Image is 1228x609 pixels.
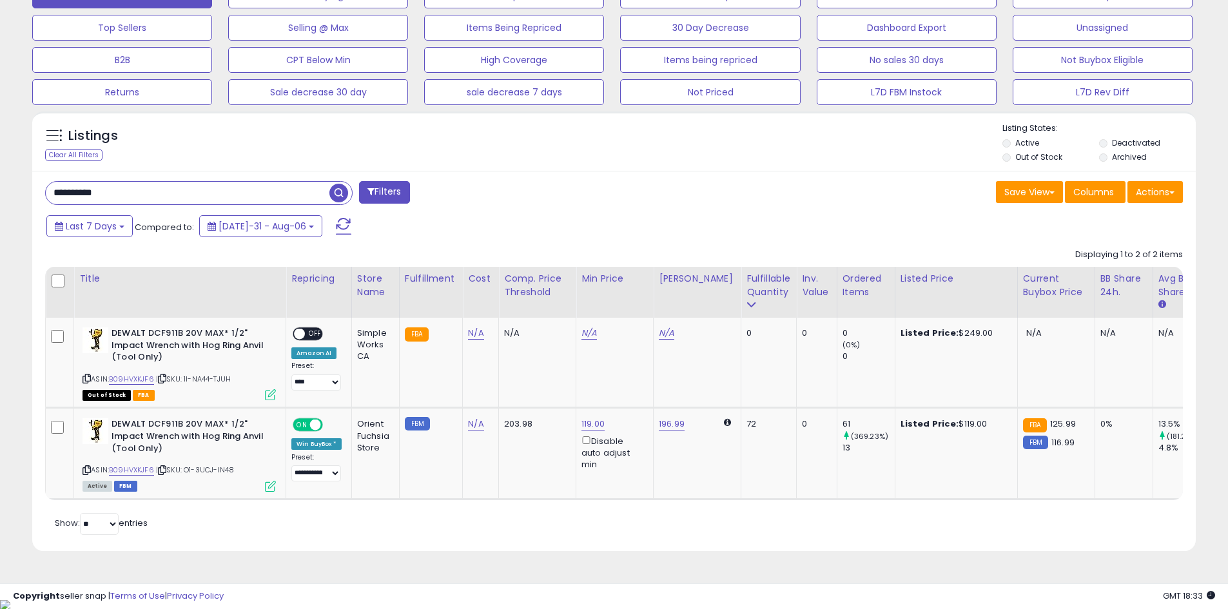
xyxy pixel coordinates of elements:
button: Top Sellers [32,15,212,41]
label: Archived [1112,151,1147,162]
small: FBM [405,417,430,430]
div: ASIN: [83,418,276,490]
button: Items Being Repriced [424,15,604,41]
div: Repricing [291,272,346,285]
div: 13 [843,442,895,454]
strong: Copyright [13,590,60,602]
div: Title [79,272,280,285]
div: 0 [746,327,786,339]
button: L7D Rev Diff [1013,79,1193,105]
small: (369.23%) [851,431,888,441]
button: Actions [1127,181,1183,203]
div: Avg BB Share [1158,272,1205,299]
a: Privacy Policy [167,590,224,602]
label: Active [1015,137,1039,148]
div: BB Share 24h. [1100,272,1147,299]
a: B09HVXKJF6 [109,374,154,385]
a: Terms of Use [110,590,165,602]
div: Listed Price [901,272,1012,285]
span: All listings currently available for purchase on Amazon [83,481,112,492]
div: Comp. Price Threshold [504,272,570,299]
div: Displaying 1 to 2 of 2 items [1075,249,1183,261]
button: No sales 30 days [817,47,997,73]
h5: Listings [68,127,118,145]
div: seller snap | | [13,590,224,603]
button: CPT Below Min [228,47,408,73]
button: sale decrease 7 days [424,79,604,105]
button: Not Buybox Eligible [1013,47,1193,73]
div: Preset: [291,362,342,391]
button: Items being repriced [620,47,800,73]
button: Dashboard Export [817,15,997,41]
div: Disable auto adjust min [581,434,643,471]
div: 13.5% [1158,418,1211,430]
a: 196.99 [659,418,685,430]
button: Selling @ Max [228,15,408,41]
img: 31Od1+ldZFL._SL40_.jpg [83,327,108,353]
button: Last 7 Days [46,215,133,237]
div: 4.8% [1158,442,1211,454]
span: | SKU: 1I-NA44-TJUH [156,374,231,384]
p: Listing States: [1002,122,1196,135]
div: Store Name [357,272,394,299]
small: (0%) [843,340,861,350]
small: FBA [405,327,429,342]
button: Sale decrease 30 day [228,79,408,105]
button: Returns [32,79,212,105]
b: Listed Price: [901,418,959,430]
div: Current Buybox Price [1023,272,1089,299]
div: 0% [1100,418,1143,430]
b: DEWALT DCF911B 20V MAX* 1/2" Impact Wrench with Hog Ring Anvil (Tool Only) [112,327,268,367]
span: Columns [1073,186,1114,198]
div: 61 [843,418,895,430]
div: 0 [802,327,826,339]
button: 30 Day Decrease [620,15,800,41]
span: Last 7 Days [66,220,117,233]
span: FBA [133,390,155,401]
div: Simple Works CA [357,327,389,363]
div: Orient Fuchsia Store [357,418,389,454]
div: Inv. value [802,272,831,299]
label: Deactivated [1112,137,1160,148]
button: Not Priced [620,79,800,105]
div: Ordered Items [843,272,890,299]
a: B09HVXKJF6 [109,465,154,476]
div: 203.98 [504,418,566,430]
a: N/A [468,327,483,340]
button: L7D FBM Instock [817,79,997,105]
span: OFF [321,420,342,430]
div: Clear All Filters [45,149,102,161]
div: N/A [1100,327,1143,339]
span: ON [294,420,310,430]
div: 0 [802,418,826,430]
button: Unassigned [1013,15,1193,41]
div: Cost [468,272,493,285]
div: ASIN: [83,327,276,399]
span: [DATE]-31 - Aug-06 [219,220,306,233]
a: N/A [581,327,597,340]
span: FBM [114,481,137,492]
div: Preset: [291,453,342,482]
span: 116.99 [1051,436,1075,449]
div: [PERSON_NAME] [659,272,736,285]
div: Min Price [581,272,648,285]
small: FBM [1023,436,1048,449]
small: Avg BB Share. [1158,299,1166,311]
div: Fulfillment [405,272,457,285]
div: 72 [746,418,786,430]
button: High Coverage [424,47,604,73]
span: OFF [305,329,326,340]
span: | SKU: O1-3UCJ-IN48 [156,465,234,475]
span: Show: entries [55,517,148,529]
a: N/A [468,418,483,430]
div: $249.00 [901,327,1008,339]
a: 119.00 [581,418,605,430]
div: 0 [843,351,895,362]
div: N/A [1158,327,1201,339]
button: Save View [996,181,1063,203]
button: [DATE]-31 - Aug-06 [199,215,322,237]
span: 2025-08-14 18:33 GMT [1163,590,1215,602]
button: Filters [359,181,409,204]
span: Compared to: [135,221,194,233]
div: Amazon AI [291,347,336,359]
